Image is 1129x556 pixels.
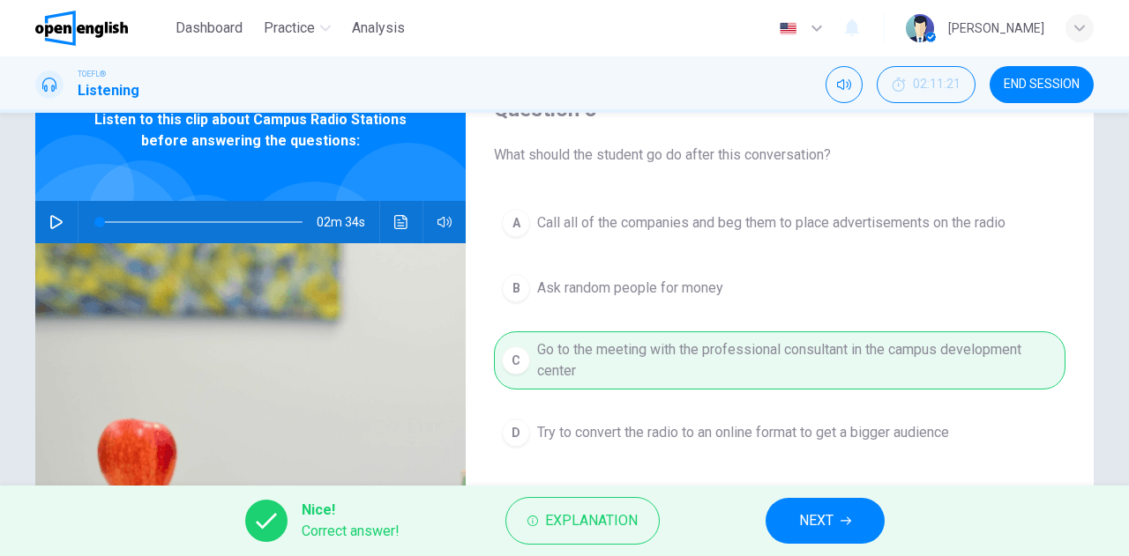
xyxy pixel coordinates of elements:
[345,12,412,44] button: Analysis
[352,18,405,39] span: Analysis
[257,12,338,44] button: Practice
[877,66,976,103] div: Hide
[505,497,660,545] button: Explanation
[78,80,139,101] h1: Listening
[799,508,834,533] span: NEXT
[35,11,128,46] img: OpenEnglish logo
[264,18,315,39] span: Practice
[777,22,799,35] img: en
[176,18,243,39] span: Dashboard
[766,498,885,544] button: NEXT
[826,66,863,103] div: Mute
[545,508,638,533] span: Explanation
[948,18,1044,39] div: [PERSON_NAME]
[877,66,976,103] button: 02:11:21
[494,145,1065,166] span: What should the student go do after this conversation?
[302,521,400,542] span: Correct answer!
[387,201,415,243] button: Click to see the audio transcription
[93,109,408,152] span: Listen to this clip about Campus Radio Stations before answering the questions:
[78,68,106,80] span: TOEFL®
[302,500,400,521] span: Nice!
[913,78,961,92] span: 02:11:21
[35,11,168,46] a: OpenEnglish logo
[906,14,934,42] img: Profile picture
[168,12,250,44] button: Dashboard
[317,201,379,243] span: 02m 34s
[990,66,1094,103] button: END SESSION
[1004,78,1080,92] span: END SESSION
